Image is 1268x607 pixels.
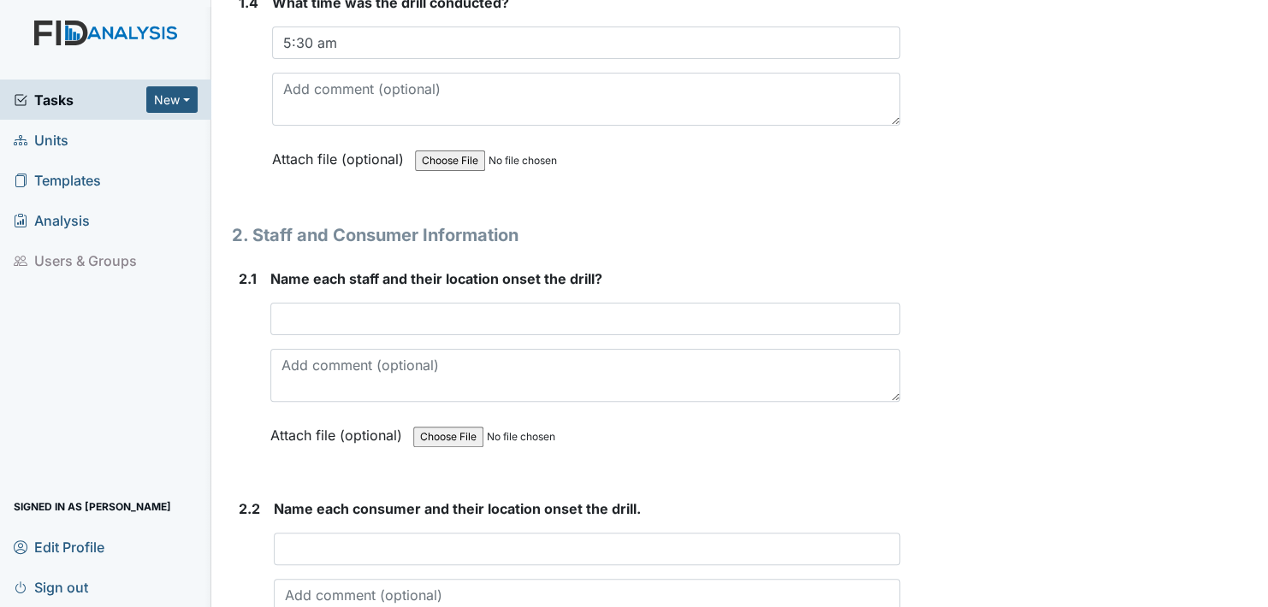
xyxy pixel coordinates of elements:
label: 2.2 [239,498,260,519]
label: Attach file (optional) [272,139,411,169]
label: 2.1 [239,268,257,289]
span: Name each consumer and their location onset the drill. [274,500,641,517]
span: Name each staff and their location onset the drill? [270,270,602,287]
button: New [146,86,198,113]
span: Signed in as [PERSON_NAME] [14,493,171,520]
span: Templates [14,167,101,193]
label: Attach file (optional) [270,415,409,445]
span: Analysis [14,207,90,233]
span: Edit Profile [14,533,104,560]
h1: 2. Staff and Consumer Information [232,222,900,248]
span: Units [14,127,68,153]
span: Sign out [14,574,88,600]
a: Tasks [14,90,146,110]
